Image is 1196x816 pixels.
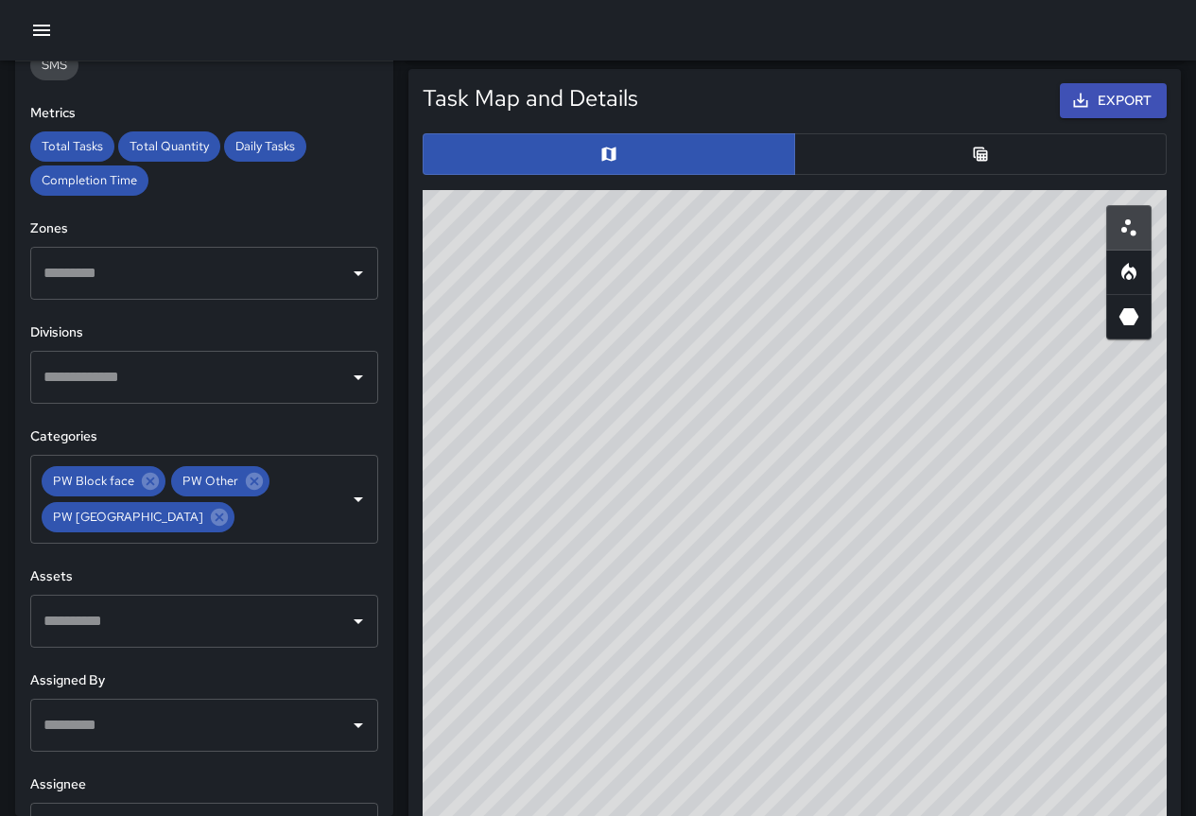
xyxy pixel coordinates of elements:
[1106,205,1152,251] button: Scatterplot
[1060,83,1167,118] button: Export
[1106,294,1152,339] button: 3D Heatmap
[345,364,372,391] button: Open
[30,322,378,343] h6: Divisions
[224,131,306,162] div: Daily Tasks
[118,131,220,162] div: Total Quantity
[30,50,78,80] div: SMS
[30,131,114,162] div: Total Tasks
[42,506,215,528] span: PW [GEOGRAPHIC_DATA]
[30,103,378,124] h6: Metrics
[30,165,148,196] div: Completion Time
[30,426,378,447] h6: Categories
[42,502,234,532] div: PW [GEOGRAPHIC_DATA]
[42,466,165,496] div: PW Block face
[30,138,114,154] span: Total Tasks
[599,145,618,164] svg: Map
[345,260,372,286] button: Open
[30,566,378,587] h6: Assets
[171,470,250,492] span: PW Other
[224,138,306,154] span: Daily Tasks
[345,712,372,738] button: Open
[345,608,372,634] button: Open
[794,133,1167,175] button: Table
[30,218,378,239] h6: Zones
[1106,250,1152,295] button: Heatmap
[171,466,269,496] div: PW Other
[30,774,378,795] h6: Assignee
[42,470,146,492] span: PW Block face
[1118,217,1140,239] svg: Scatterplot
[30,57,78,73] span: SMS
[1118,261,1140,284] svg: Heatmap
[30,670,378,691] h6: Assigned By
[423,83,638,113] h5: Task Map and Details
[971,145,990,164] svg: Table
[345,486,372,512] button: Open
[118,138,220,154] span: Total Quantity
[1118,305,1140,328] svg: 3D Heatmap
[30,172,148,188] span: Completion Time
[423,133,795,175] button: Map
